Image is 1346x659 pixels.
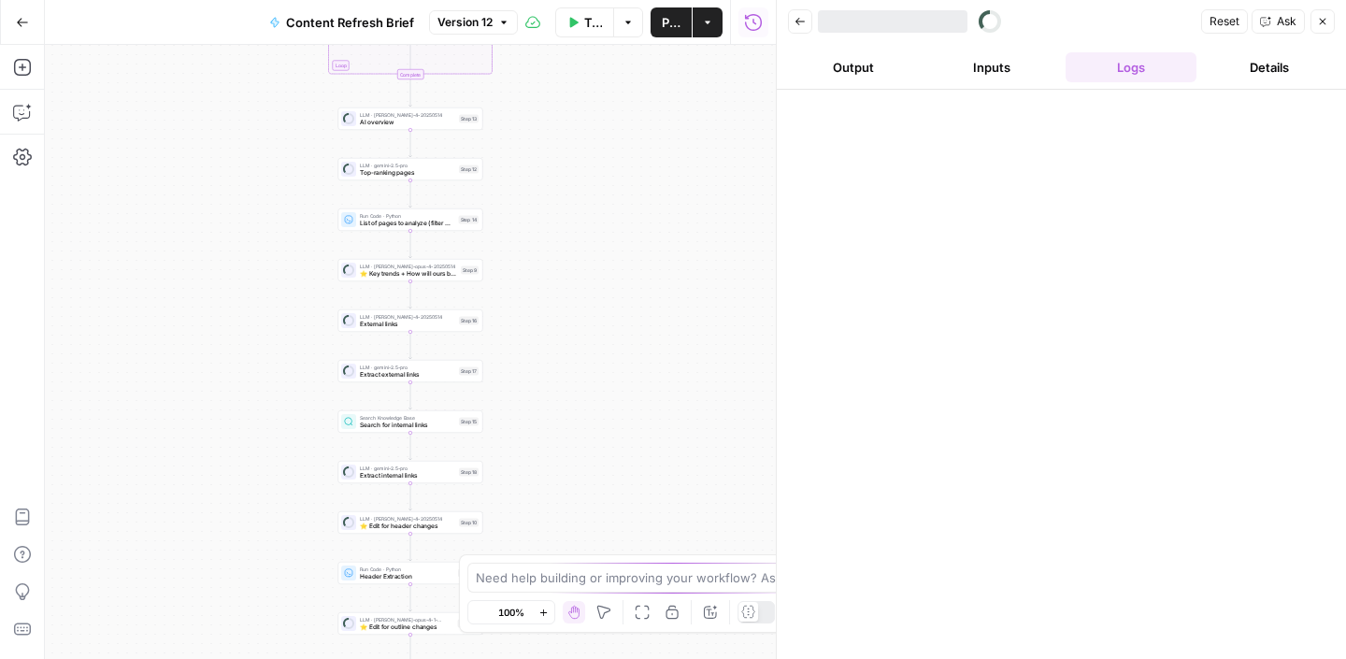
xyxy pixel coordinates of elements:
span: List of pages to analyze (filter where content doesn't match) [360,219,455,228]
div: LLM · gemini-2.5-proExtract external linksStep 17 [338,360,483,382]
div: Step 15 [459,418,479,426]
span: AI overview [360,118,455,127]
button: Output [788,52,919,82]
span: Version 12 [437,14,493,31]
g: Edge from step_14 to step_9 [409,231,412,258]
span: Search for internal links [360,421,455,430]
span: Search Knowledge Base [360,414,455,422]
span: LLM · [PERSON_NAME]-4-20250514 [360,313,455,321]
div: LLM · [PERSON_NAME]-4-20250514External linksStep 16 [338,309,483,332]
div: Step 14 [459,216,480,224]
button: Version 12 [429,10,518,35]
div: Complete [397,69,424,79]
div: LLM · gemini-2.5-proTop-ranking pagesStep 12 [338,158,483,180]
span: Content Refresh Brief [286,13,414,32]
button: Publish [651,7,692,37]
span: Test Workflow [584,13,602,32]
span: Reset [1210,13,1239,30]
g: Edge from step_15 to step_18 [409,433,412,460]
span: ⭐️ Edit for header changes [360,522,455,531]
div: LLM · [PERSON_NAME]-4-20250514⭐️ Edit for header changesStep 10 [338,511,483,534]
div: Step 17 [459,367,479,376]
div: Step 12 [459,165,479,174]
div: Step 13 [459,115,479,123]
span: ⭐️ Key trends + How will ours be better [360,269,457,279]
g: Edge from step_18 to step_10 [409,483,412,510]
g: Edge from step_10 to step_25 [409,534,412,561]
span: 100% [498,605,524,620]
g: Edge from step_9 to step_16 [409,281,412,308]
button: Content Refresh Brief [258,7,425,37]
span: Extract external links [360,370,455,380]
span: Run Code · Python [360,212,455,220]
g: Edge from step_13 to step_12 [409,130,412,157]
div: LLM · gemini-2.5-proExtract internal linksStep 18 [338,461,483,483]
div: Step 16 [459,317,479,325]
g: Edge from step_17 to step_15 [409,382,412,409]
span: LLM · [PERSON_NAME]-opus-4-20250514 [360,263,457,270]
span: ⭐️ Edit for outline changes [360,623,454,632]
g: Edge from step_25 to step_24 [409,584,412,611]
div: LLM · [PERSON_NAME]-4-20250514AI overviewStep 13 [338,107,483,130]
div: Step 18 [459,468,479,477]
span: Top-ranking pages [360,168,455,178]
div: Step 24 [458,620,480,628]
button: Test Workflow [555,7,613,37]
div: Run Code · PythonList of pages to analyze (filter where content doesn't match)Step 14 [338,208,483,231]
span: LLM · gemini-2.5-pro [360,465,455,472]
div: Step 9 [461,266,479,275]
span: Extract internal links [360,471,455,480]
div: LLM · [PERSON_NAME]-opus-4-20250514⭐️ Key trends + How will ours be betterStep 9 [338,259,483,281]
span: LLM · gemini-2.5-pro [360,162,455,169]
div: Complete [338,69,483,79]
span: External links [360,320,455,329]
g: Edge from step_16 to step_17 [409,332,412,359]
span: Ask [1277,13,1296,30]
button: Ask [1252,9,1305,34]
span: Header Extraction [360,572,454,581]
button: Logs [1066,52,1196,82]
g: Edge from step_12 to step_14 [409,180,412,208]
span: LLM · gemini-2.5-pro [360,364,455,371]
span: LLM · [PERSON_NAME]-4-20250514 [360,515,455,523]
div: Search Knowledge BaseSearch for internal linksStep 15 [338,410,483,433]
span: LLM · [PERSON_NAME]-opus-4-1-20250805 [360,616,454,623]
div: Run Code · PythonHeader ExtractionStep 25 [338,562,483,584]
button: Inputs [926,52,1057,82]
button: Details [1204,52,1335,82]
span: Publish [662,13,680,32]
span: LLM · [PERSON_NAME]-4-20250514 [360,111,455,119]
div: LLM · [PERSON_NAME]-opus-4-1-20250805⭐️ Edit for outline changesStep 24 [338,612,483,635]
div: Step 10 [459,519,479,527]
span: Run Code · Python [360,566,454,573]
button: Reset [1201,9,1248,34]
div: Step 25 [458,569,479,578]
g: Edge from step_5-iteration-end to step_13 [409,79,412,107]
